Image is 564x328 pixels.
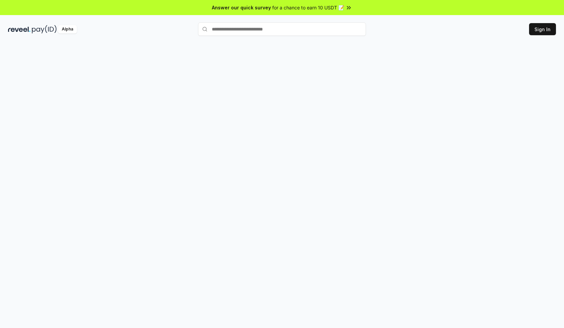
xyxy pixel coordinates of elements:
[272,4,344,11] span: for a chance to earn 10 USDT 📝
[529,23,556,35] button: Sign In
[8,25,31,34] img: reveel_dark
[212,4,271,11] span: Answer our quick survey
[58,25,77,34] div: Alpha
[32,25,57,34] img: pay_id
